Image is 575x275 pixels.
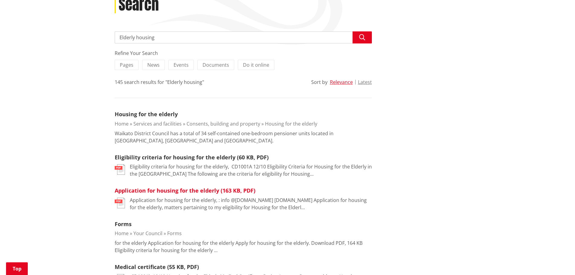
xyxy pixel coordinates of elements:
[330,79,353,85] button: Relevance
[130,197,372,211] p: Application for housing for the elderly, : info @[DOMAIN_NAME] [DOMAIN_NAME] Application for hous...
[115,263,199,270] a: Medical certificate (55 KB, PDF)
[203,62,229,68] span: Documents
[167,230,182,237] a: Forms
[115,154,269,161] a: Eligibility criteria for housing for the elderly (60 KB, PDF)
[115,31,372,43] input: Search input
[311,78,327,86] div: Sort by
[547,250,569,271] iframe: Messenger Launcher
[115,164,125,175] img: document-pdf.svg
[115,230,129,237] a: Home
[115,187,255,194] a: Application for housing for the elderly (163 KB, PDF)
[115,50,372,57] div: Refine Your Search
[358,79,372,85] button: Latest
[115,110,178,118] a: Housing for the elderly
[115,78,204,86] div: 145 search results for "Elderly housing"
[115,120,129,127] a: Home
[187,120,260,127] a: Consents, building and property
[133,120,182,127] a: Services and facilities
[115,198,125,208] img: document-pdf.svg
[115,220,132,228] a: Forms
[115,130,372,144] p: Waikato District Council has a total of 34 self-contained one-bedroom pensioner units located in ...
[265,120,317,127] a: Housing for the elderly
[243,62,269,68] span: Do it online
[130,163,372,177] p: Eligibility criteria for housing for the elderly, ﻿ CD1001A 12/10 Eligibility Criteria for Housin...
[174,62,189,68] span: Events
[120,62,133,68] span: Pages
[133,230,162,237] a: Your Council
[6,262,28,275] a: Top
[115,239,372,254] p: for the elderly Application for housing for the elderly Apply for housing for the elderly. Downlo...
[147,62,160,68] span: News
